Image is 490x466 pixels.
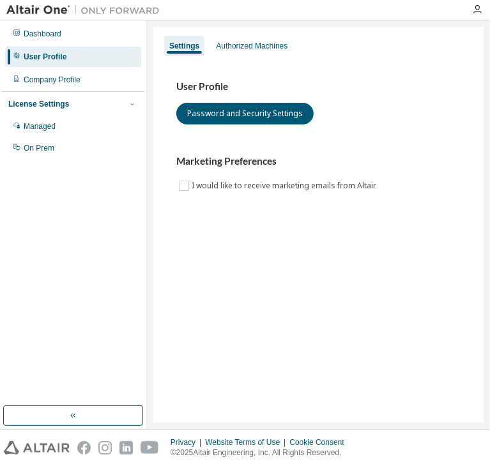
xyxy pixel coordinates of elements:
label: I would like to receive marketing emails from Altair [192,178,379,193]
img: altair_logo.svg [4,441,70,455]
div: Settings [169,41,199,51]
div: Authorized Machines [216,41,287,51]
img: instagram.svg [98,441,112,455]
img: youtube.svg [141,441,159,455]
img: facebook.svg [77,441,91,455]
h3: User Profile [176,80,461,93]
div: Privacy [171,437,205,447]
div: Company Profile [24,75,80,85]
img: Altair One [6,4,166,17]
div: On Prem [24,143,54,153]
h3: Marketing Preferences [176,155,461,168]
div: Cookie Consent [289,437,351,447]
div: Managed [24,121,56,132]
button: Password and Security Settings [176,103,314,124]
div: Dashboard [24,29,61,39]
p: © 2025 Altair Engineering, Inc. All Rights Reserved. [171,447,352,458]
img: linkedin.svg [119,441,133,455]
div: User Profile [24,52,66,62]
div: Website Terms of Use [205,437,289,447]
div: License Settings [8,99,69,109]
